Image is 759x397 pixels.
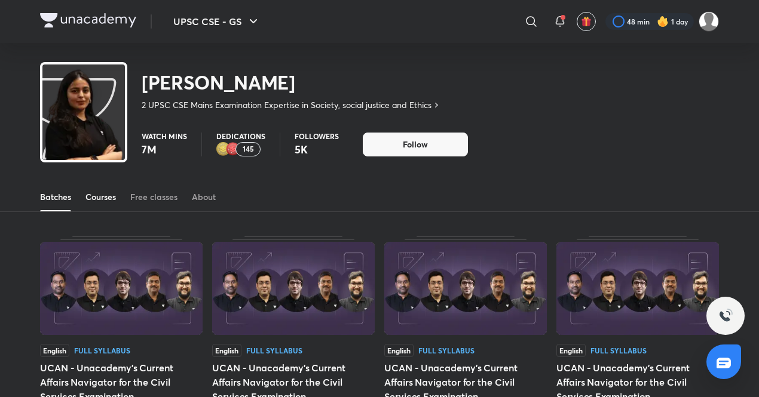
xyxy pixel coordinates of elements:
[577,12,596,31] button: avatar
[657,16,669,27] img: streak
[40,183,71,211] a: Batches
[581,16,592,27] img: avatar
[142,99,431,111] p: 2 UPSC CSE Mains Examination Expertise in Society, social justice and Ethics
[699,11,719,32] img: Gaurav Chauhan
[74,347,130,354] div: Full Syllabus
[363,133,468,156] button: Follow
[403,139,428,150] span: Follow
[212,344,241,357] span: English
[142,133,187,140] p: Watch mins
[216,142,231,156] img: educator badge2
[40,191,71,203] div: Batches
[212,242,375,335] img: Thumbnail
[243,145,254,153] p: 145
[166,10,268,33] button: UPSC CSE - GS
[42,67,125,188] img: class
[85,183,116,211] a: Courses
[590,347,647,354] div: Full Syllabus
[418,347,475,354] div: Full Syllabus
[40,13,136,30] a: Company Logo
[384,242,547,335] img: Thumbnail
[85,191,116,203] div: Courses
[40,13,136,27] img: Company Logo
[192,183,216,211] a: About
[246,347,302,354] div: Full Syllabus
[295,133,339,140] p: Followers
[556,344,586,357] span: English
[216,133,265,140] p: Dedications
[556,242,719,335] img: Thumbnail
[226,142,240,156] img: educator badge1
[718,309,733,323] img: ttu
[130,183,177,211] a: Free classes
[130,191,177,203] div: Free classes
[384,344,414,357] span: English
[142,142,187,156] p: 7M
[192,191,216,203] div: About
[40,242,203,335] img: Thumbnail
[40,344,69,357] span: English
[295,142,339,156] p: 5K
[142,70,441,94] h2: [PERSON_NAME]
